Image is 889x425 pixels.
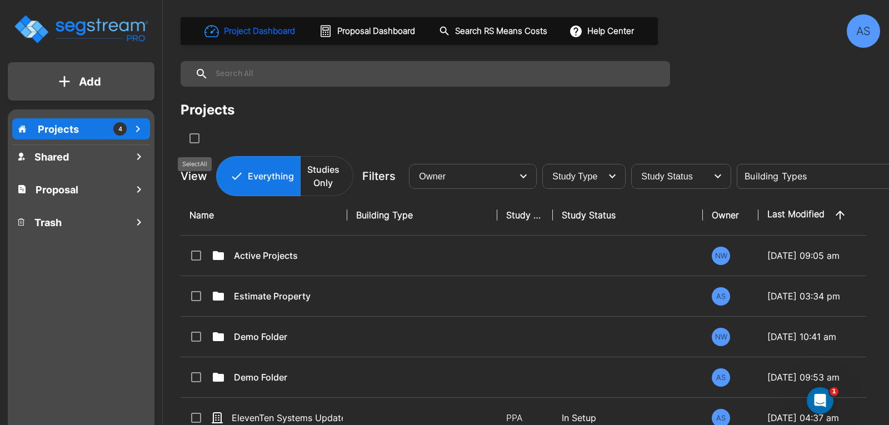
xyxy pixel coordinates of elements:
[562,411,694,424] p: In Setup
[300,156,353,196] button: Studies Only
[758,195,881,236] th: Last Modified
[248,169,294,183] p: Everything
[767,371,872,384] p: [DATE] 09:53 am
[767,249,872,262] p: [DATE] 09:05 am
[234,330,345,343] p: Demo Folder
[830,387,838,396] span: 1
[641,172,693,181] span: Study Status
[178,157,212,171] div: SelectAll
[434,21,553,42] button: Search RS Means Costs
[38,122,79,137] p: Projects
[740,168,882,184] input: Building Types
[183,127,206,149] button: SelectAll
[767,289,872,303] p: [DATE] 03:34 pm
[712,328,730,346] div: NW
[411,161,512,192] div: Select
[34,215,62,230] h1: Trash
[545,161,601,192] div: Select
[567,21,638,42] button: Help Center
[208,61,665,87] input: Search All
[712,368,730,387] div: AS
[314,19,421,43] button: Proposal Dashboard
[216,156,301,196] button: Everything
[362,168,396,184] p: Filters
[8,66,154,98] button: Add
[200,19,301,43] button: Project Dashboard
[347,195,497,236] th: Building Type
[181,100,234,120] div: Projects
[337,25,415,38] h1: Proposal Dashboard
[712,287,730,306] div: AS
[307,163,339,189] p: Studies Only
[455,25,547,38] h1: Search RS Means Costs
[552,172,597,181] span: Study Type
[234,289,345,303] p: Estimate Property
[13,13,149,45] img: Logo
[118,124,122,134] p: 4
[506,411,544,424] p: PPA
[712,247,730,265] div: NW
[703,195,758,236] th: Owner
[807,387,833,414] iframe: Intercom live chat
[34,149,69,164] h1: Shared
[181,195,347,236] th: Name
[497,195,553,236] th: Study Type
[36,182,78,197] h1: Proposal
[234,249,345,262] p: Active Projects
[553,195,703,236] th: Study Status
[216,156,353,196] div: Platform
[767,411,872,424] p: [DATE] 04:37 am
[224,25,295,38] h1: Project Dashboard
[232,411,343,424] p: ElevenTen Systems Updated
[234,371,345,384] p: Demo Folder
[767,330,872,343] p: [DATE] 10:41 am
[181,168,207,184] p: View
[847,14,880,48] div: AS
[419,172,446,181] span: Owner
[633,161,707,192] div: Select
[79,73,101,90] p: Add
